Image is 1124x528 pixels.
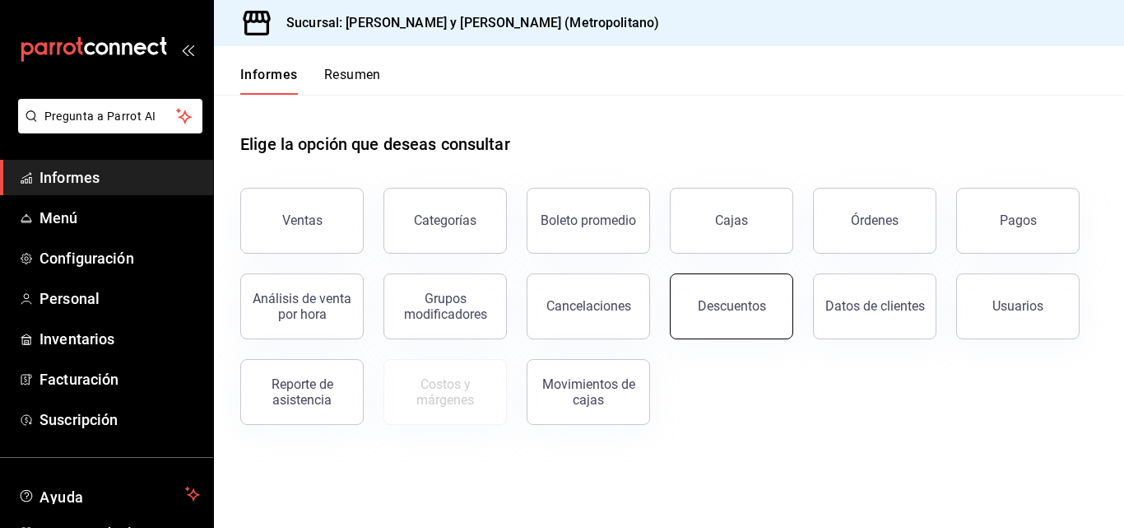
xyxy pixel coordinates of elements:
font: Elige la opción que deseas consultar [240,134,510,154]
button: Datos de clientes [813,273,936,339]
font: Resumen [324,67,381,82]
font: Categorías [414,213,476,228]
button: Ventas [240,188,364,254]
button: Pregunta a Parrot AI [18,99,202,133]
font: Ayuda [39,488,84,506]
font: Descuentos [698,298,766,314]
button: Contrata inventarios para ver este informe [383,359,507,425]
font: Movimientos de cajas [542,376,635,408]
button: Cancelaciones [527,273,650,339]
font: Órdenes [851,213,899,228]
font: Costos y márgenes [416,376,474,408]
font: Personal [39,290,100,307]
button: Órdenes [813,188,936,254]
button: Usuarios [956,273,1080,339]
font: Sucursal: [PERSON_NAME] y [PERSON_NAME] (Metropolitano) [286,15,659,30]
button: Análisis de venta por hora [240,273,364,339]
font: Configuración [39,250,134,267]
font: Informes [39,169,100,186]
a: Pregunta a Parrot AI [12,119,202,137]
font: Datos de clientes [825,298,925,314]
font: Cancelaciones [546,298,631,314]
font: Facturación [39,371,118,388]
font: Inventarios [39,330,114,348]
button: Descuentos [670,273,793,339]
font: Pagos [1000,213,1037,228]
font: Reporte de asistencia [272,376,333,408]
button: abrir_cajón_menú [181,43,194,56]
font: Cajas [715,213,749,228]
font: Grupos modificadores [404,291,487,322]
font: Pregunta a Parrot AI [44,110,156,123]
font: Suscripción [39,411,118,428]
button: Movimientos de cajas [527,359,650,425]
a: Cajas [670,188,793,254]
button: Categorías [383,188,507,254]
button: Boleto promedio [527,188,650,254]
button: Pagos [956,188,1080,254]
font: Usuarios [992,298,1043,314]
font: Menú [39,209,78,227]
div: pestañas de navegación [240,66,381,95]
button: Reporte de asistencia [240,359,364,425]
font: Informes [240,67,298,82]
font: Boleto promedio [541,213,636,228]
font: Análisis de venta por hora [253,291,351,322]
button: Grupos modificadores [383,273,507,339]
font: Ventas [282,213,323,228]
